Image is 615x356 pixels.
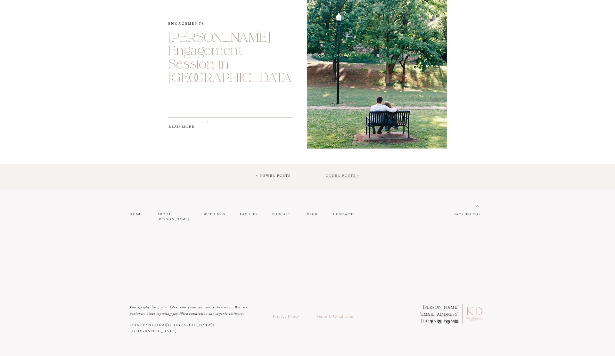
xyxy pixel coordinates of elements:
a: Terms & Conditions [308,313,354,320]
a: weddings [204,212,225,217]
a: Privacy Policy [273,313,307,320]
a: [GEOGRAPHIC_DATA] [166,323,213,328]
a: Older Posts > [326,174,359,178]
a: about [PERSON_NAME] [158,212,190,217]
a: [PERSON_NAME] Engagement Session in [GEOGRAPHIC_DATA], [US_STATE] [168,29,297,100]
h3: | | [130,322,247,327]
a: home [130,212,143,217]
a: blog [307,212,319,217]
a: < Newer Posts [256,174,291,178]
a: [GEOGRAPHIC_DATA] [130,329,177,333]
a: families [240,212,258,217]
a: Chattanooga [130,323,165,328]
a: PODCAST [272,212,293,217]
p: [PERSON_NAME] [EMAIL_ADDRESS][DOMAIN_NAME] [396,304,459,317]
a: read more [169,124,209,133]
i: Photography for joyful folks who value art and authenticity. We are passionate about capturing jo... [130,305,247,316]
a: back to top [443,212,481,217]
a: contact [333,212,354,217]
a: Engagements [168,21,204,26]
